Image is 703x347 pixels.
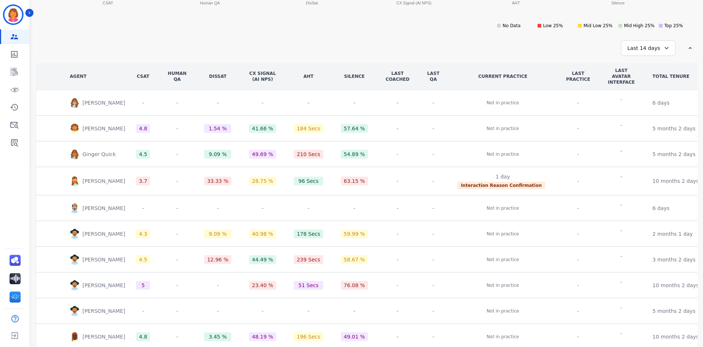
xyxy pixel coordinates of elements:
[344,151,365,158] div: 54.89 %
[207,177,228,185] div: 33.33 %
[386,205,410,212] div: -
[209,125,227,132] div: 1.54 %
[584,23,613,28] text: Mid Low 25%
[252,282,273,289] div: 23.40 %
[139,230,147,238] div: 4.3
[136,73,150,79] div: CSAT
[486,125,519,132] p: Not in practice
[200,1,220,5] text: Human QA
[566,333,590,340] div: -
[70,123,79,134] img: Rounded avatar
[4,6,22,24] img: Bordered avatar
[386,71,410,82] div: LAST COACHED
[344,230,365,238] div: 59.99 %
[70,332,79,342] img: Rounded avatar
[386,282,410,289] div: -
[297,125,320,132] div: 184 Secs
[427,333,440,340] div: -
[653,73,689,79] div: TOTAL TENURE
[204,307,231,315] div: -
[566,205,590,212] div: -
[386,151,410,158] div: -
[566,282,590,289] div: -
[341,204,368,213] div: -
[386,256,410,263] div: -
[299,282,319,289] div: 51 Secs
[620,96,622,103] div: -
[294,73,323,79] div: AHT
[486,99,519,106] p: Not in practice
[653,205,670,212] div: 6 days
[207,256,228,263] div: 12.96 %
[70,306,79,316] img: Rounded avatar
[252,333,273,340] div: 48.19 %
[566,99,590,106] div: -
[620,122,622,129] div: -
[653,256,696,263] div: 3 months 2 days
[249,71,276,82] div: CX Signal (AI NPS)
[653,230,693,238] div: 2 months 1 day
[620,278,622,286] div: -
[427,230,440,238] div: -
[168,204,186,213] div: -
[82,282,128,289] p: [PERSON_NAME]
[386,333,410,340] div: -
[386,307,410,315] div: -
[70,98,79,108] img: Rounded avatar
[341,307,368,315] div: -
[427,307,440,315] div: -
[82,125,128,132] p: [PERSON_NAME]
[70,280,79,290] img: Rounded avatar
[344,282,365,289] div: 76.08 %
[168,281,186,290] div: -
[209,333,227,340] div: 3.45 %
[70,73,87,79] div: AGENT
[427,205,440,212] div: -
[620,304,622,311] div: -
[620,201,622,209] div: -
[297,256,320,263] div: 239 Secs
[82,256,128,263] p: [PERSON_NAME]
[306,1,318,5] text: DisSat
[82,177,128,185] p: [PERSON_NAME]
[297,151,320,158] div: 210 Secs
[70,203,79,213] img: Rounded avatar
[139,125,147,132] div: 4.8
[252,256,273,263] div: 44.49 %
[168,332,186,341] div: -
[620,147,622,155] div: -
[168,255,186,264] div: -
[70,176,79,186] img: Rounded avatar
[82,99,128,106] p: [PERSON_NAME]
[566,151,590,158] div: -
[139,333,147,340] div: 4.8
[297,333,320,340] div: 196 Secs
[70,149,79,159] img: Rounded avatar
[82,333,128,340] p: [PERSON_NAME]
[249,204,276,213] div: -
[344,333,365,340] div: 49.01 %
[136,204,150,213] div: -
[653,99,670,106] div: 6 days
[209,151,227,158] div: 9.09 %
[168,177,186,185] div: -
[249,307,276,315] div: -
[386,125,410,132] div: -
[70,254,79,265] img: Rounded avatar
[204,204,231,213] div: -
[427,151,440,158] div: -
[620,227,622,234] div: -
[168,307,186,315] div: -
[142,282,145,289] div: 5
[252,125,273,132] div: 41.66 %
[457,182,545,189] span: Interaction Reason Confirmation
[386,177,410,185] div: -
[82,205,128,212] p: [PERSON_NAME]
[386,99,410,106] div: -
[168,124,186,133] div: -
[82,151,119,158] p: Ginger Quick
[427,71,440,82] div: LAST QA
[620,330,622,337] div: -
[566,177,590,185] div: -
[344,125,365,132] div: 57.64 %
